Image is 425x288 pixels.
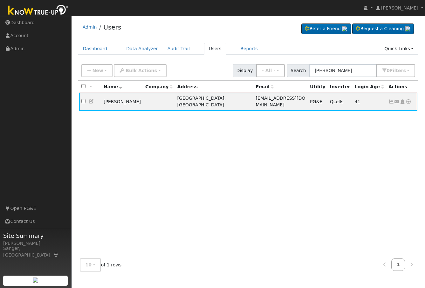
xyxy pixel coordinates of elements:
td: [PERSON_NAME] [101,93,143,111]
a: Edit User [89,99,94,104]
a: Request a Cleaning [352,23,414,34]
button: Bulk Actions [114,64,166,77]
span: [PERSON_NAME] [381,5,418,10]
a: Refer a Friend [301,23,351,34]
a: Users [103,23,121,31]
span: New [92,68,103,73]
div: Actions [388,84,415,90]
div: Sanger, [GEOGRAPHIC_DATA] [3,245,68,258]
div: Inverter [330,84,350,90]
span: Filter [390,68,406,73]
img: retrieve [33,278,38,283]
a: Other actions [406,98,411,105]
img: Know True-Up [5,3,72,18]
a: mathcrazytutoring@gmail.com [394,98,400,105]
a: Admin [83,24,97,30]
img: retrieve [405,26,410,31]
span: of 1 rows [80,258,122,271]
a: Map [53,252,59,258]
span: 09/03/2025 2:44:59 PM [355,99,360,104]
a: Audit Trail [163,43,195,55]
span: 10 [86,262,92,267]
a: Quick Links [380,43,418,55]
a: Users [204,43,226,55]
a: Data Analyzer [121,43,163,55]
img: retrieve [342,26,347,31]
span: Email [256,84,273,89]
span: Display [233,64,257,77]
div: Address [177,84,251,90]
span: s [403,68,406,73]
button: New [81,64,113,77]
span: Qcells [330,99,344,104]
button: - All - [256,64,285,77]
div: Utility [310,84,326,90]
a: Show Graph [388,99,394,104]
span: Name [104,84,122,89]
a: Dashboard [78,43,112,55]
span: Days since last login [355,84,384,89]
input: Search [309,64,377,77]
td: [GEOGRAPHIC_DATA], [GEOGRAPHIC_DATA] [175,93,253,111]
span: Company name [145,84,173,89]
span: PG&E [310,99,322,104]
div: [PERSON_NAME] [3,240,68,247]
span: Bulk Actions [126,68,157,73]
a: Login As [400,99,405,104]
span: Search [287,64,310,77]
span: [EMAIL_ADDRESS][DOMAIN_NAME] [256,96,305,107]
button: 0Filters [376,64,415,77]
a: Reports [236,43,263,55]
a: 1 [391,258,405,271]
span: Site Summary [3,231,68,240]
button: 10 [80,258,101,271]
